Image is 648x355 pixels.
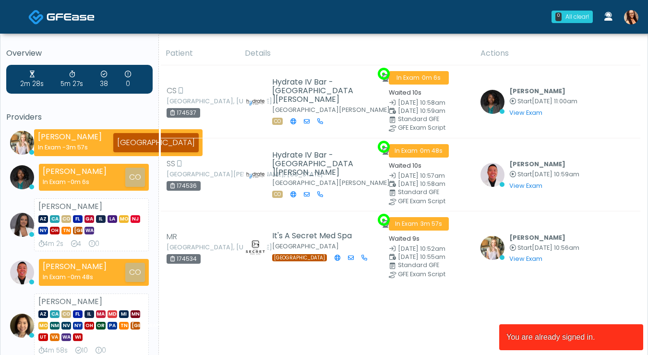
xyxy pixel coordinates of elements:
[509,98,577,105] small: Started at
[389,234,420,243] small: Waited 9s
[50,227,60,234] span: OH
[398,245,445,253] span: [DATE] 10:52am
[43,272,107,282] div: In Exam -
[389,254,469,260] small: Scheduled Time
[50,215,60,223] span: CA
[509,245,579,251] small: Started at
[38,227,48,234] span: NY
[389,71,449,85] span: In Exam ·
[125,70,131,89] div: 0
[509,171,579,178] small: Started at
[398,262,479,268] div: Standard GFE
[389,173,469,179] small: Date Created
[113,133,199,152] div: [GEOGRAPHIC_DATA]
[420,147,443,155] span: 0m 48s
[131,310,140,318] span: MN
[43,166,107,177] strong: [PERSON_NAME]
[272,232,356,240] h5: It's A Secret Med Spa
[10,213,34,237] img: Anjali Nandakumar
[71,239,81,249] div: 4
[480,236,504,260] img: Cameron Ellis
[532,244,579,252] span: [DATE] 10:56am
[125,168,145,187] div: CO
[43,261,107,272] strong: [PERSON_NAME]
[84,227,94,234] span: WA
[389,217,449,231] span: In Exam ·
[50,310,60,318] span: CA
[73,310,83,318] span: FL
[389,100,469,106] small: Date Created
[398,116,479,122] div: Standard GFE
[73,215,83,223] span: FL
[480,163,504,187] img: Gerald Dungo
[50,333,60,341] span: VA
[565,12,589,21] div: All clear!
[509,255,542,263] a: View Exam
[119,310,129,318] span: MI
[389,246,469,252] small: Date Created
[6,113,153,122] h5: Providers
[517,170,532,178] span: Start
[167,108,200,118] div: 174537
[73,333,83,341] span: WI
[84,322,94,330] span: OH
[272,151,356,177] h5: Hydrate IV Bar - [GEOGRAPHIC_DATA][PERSON_NAME]
[389,144,449,158] span: In Exam ·
[532,97,577,105] span: [DATE] 11:00am
[84,215,94,223] span: GA
[398,253,445,261] span: [DATE] 10:55am
[398,98,445,107] span: [DATE] 10:58am
[475,42,640,65] th: Actions
[47,12,95,22] img: Docovia
[398,198,479,204] div: GFE Exam Script
[167,171,219,177] small: [GEOGRAPHIC_DATA][PERSON_NAME], [US_STATE]
[517,97,532,105] span: Start
[38,322,48,330] span: MO
[61,310,71,318] span: CO
[38,143,102,152] div: In Exam -
[61,227,71,234] span: TN
[131,215,140,223] span: NJ
[167,158,175,170] span: SS
[38,239,63,249] div: 4m 2s
[167,245,219,250] small: [GEOGRAPHIC_DATA], [US_STATE]
[61,215,71,223] span: CO
[61,333,71,341] span: WA
[546,7,599,27] a: 0 All clear!
[398,180,445,188] span: [DATE] 10:58am
[272,242,339,250] small: [GEOGRAPHIC_DATA]
[389,88,421,97] small: Waited 10s
[243,90,267,114] img: Michelle Kimble
[43,177,107,186] div: In Exam -
[398,271,479,277] div: GFE Exam Script
[38,131,102,142] strong: [PERSON_NAME]
[389,108,469,114] small: Scheduled Time
[160,42,239,65] th: Patient
[50,322,60,330] span: NM
[119,322,129,330] span: TN
[100,70,108,89] div: 38
[38,310,48,318] span: AZ
[108,215,117,223] span: LA
[10,131,34,155] img: Cameron Ellis
[272,254,327,261] span: [GEOGRAPHIC_DATA]
[71,178,89,186] span: 0m 6s
[89,239,99,249] div: 0
[38,215,48,223] span: AZ
[422,73,441,82] span: 0m 6s
[420,220,442,228] span: 3m 57s
[480,90,504,114] img: Rukayat Bojuwon
[73,322,83,330] span: NY
[398,189,479,195] div: Standard GFE
[119,215,129,223] span: MO
[73,227,83,234] span: [GEOGRAPHIC_DATA]
[243,235,267,259] img: Amanda Creel
[131,322,140,330] span: [GEOGRAPHIC_DATA]
[10,260,34,284] img: Gerald Dungo
[167,254,201,264] div: 174534
[509,233,565,242] b: [PERSON_NAME]
[28,9,44,25] img: Docovia
[38,333,48,341] span: UT
[509,182,542,190] a: View Exam
[20,70,44,89] div: 2m 28s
